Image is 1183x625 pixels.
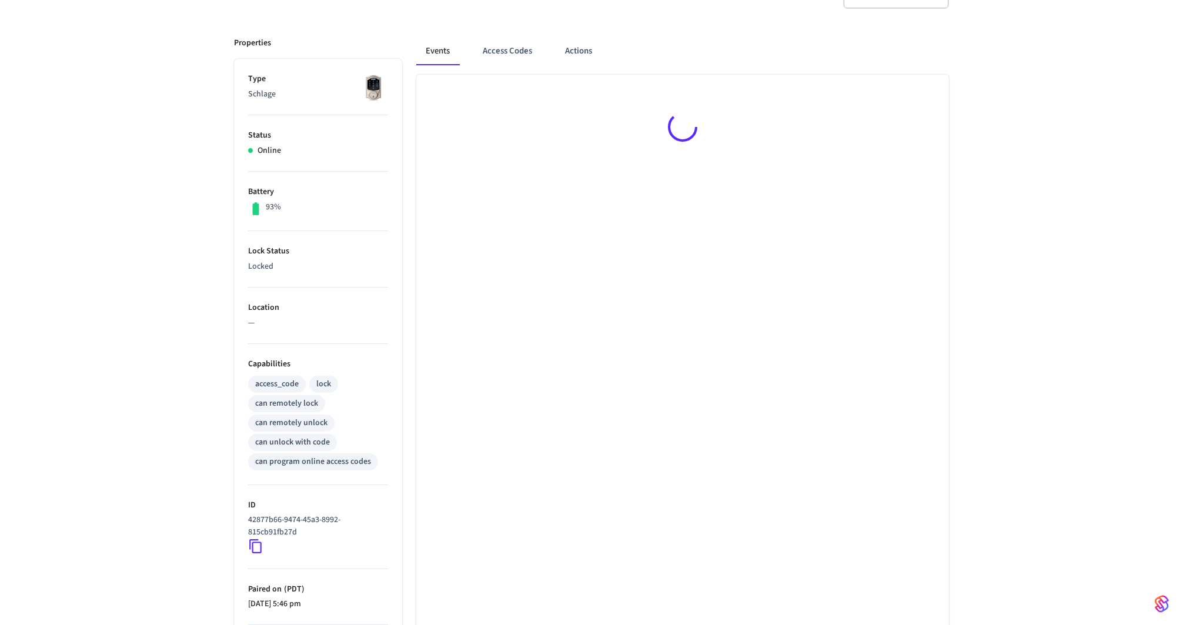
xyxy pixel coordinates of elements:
[359,73,388,102] img: Schlage Sense Smart Deadbolt with Camelot Trim, Front
[255,397,318,410] div: can remotely lock
[248,514,383,539] p: 42877b66-9474-45a3-8992-815cb91fb27d
[473,37,542,65] button: Access Codes
[255,456,371,468] div: can program online access codes
[248,186,388,198] p: Battery
[282,583,305,595] span: ( PDT )
[416,37,949,65] div: ant example
[248,499,388,512] p: ID
[248,73,388,85] p: Type
[234,37,271,49] p: Properties
[266,201,281,213] p: 93%
[248,260,388,273] p: Locked
[255,378,299,390] div: access_code
[248,598,388,610] p: [DATE] 5:46 pm
[255,436,330,449] div: can unlock with code
[248,245,388,258] p: Lock Status
[248,88,388,101] p: Schlage
[248,302,388,314] p: Location
[416,37,459,65] button: Events
[316,378,331,390] div: lock
[248,358,388,370] p: Capabilities
[258,145,281,157] p: Online
[1155,594,1169,613] img: SeamLogoGradient.69752ec5.svg
[248,129,388,142] p: Status
[255,417,328,429] div: can remotely unlock
[556,37,601,65] button: Actions
[248,583,388,596] p: Paired on
[248,317,388,329] p: —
